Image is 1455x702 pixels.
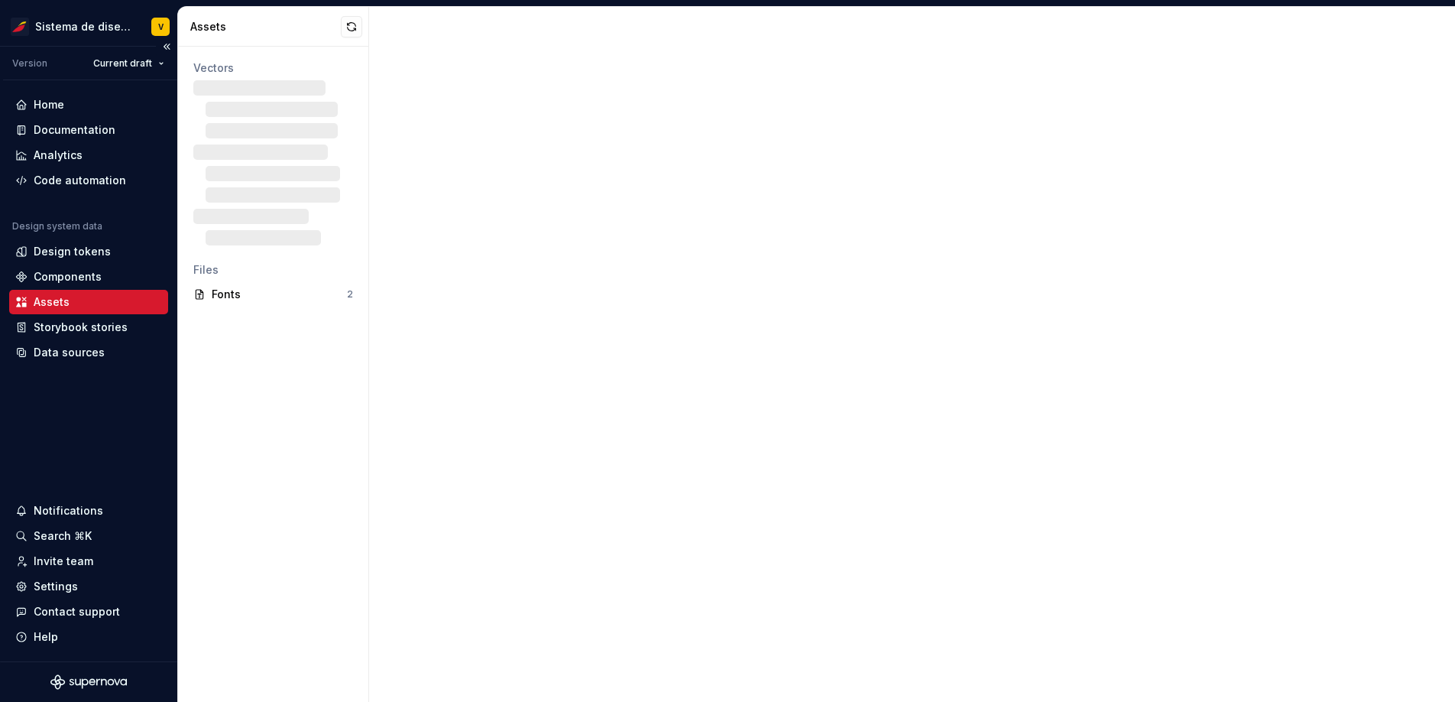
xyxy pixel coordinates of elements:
div: Contact support [34,604,120,619]
svg: Supernova Logo [50,674,127,690]
a: Code automation [9,168,168,193]
a: Fonts2 [187,282,359,307]
div: Fonts [212,287,347,302]
div: Assets [190,19,341,34]
div: Data sources [34,345,105,360]
div: Documentation [34,122,115,138]
a: Documentation [9,118,168,142]
button: Help [9,625,168,649]
button: Sistema de diseño IberiaV [3,10,174,43]
a: Storybook stories [9,315,168,340]
a: Components [9,265,168,289]
button: Search ⌘K [9,524,168,548]
div: Storybook stories [34,320,128,335]
button: Collapse sidebar [156,36,177,57]
div: Search ⌘K [34,528,92,544]
a: Assets [9,290,168,314]
span: Current draft [93,57,152,70]
div: V [158,21,164,33]
button: Current draft [86,53,171,74]
div: Help [34,629,58,645]
div: 2 [347,288,353,301]
div: Components [34,269,102,284]
a: Analytics [9,143,168,167]
a: Invite team [9,549,168,574]
div: Sistema de diseño Iberia [35,19,133,34]
div: Invite team [34,554,93,569]
img: 55604660-494d-44a9-beb2-692398e9940a.png [11,18,29,36]
button: Notifications [9,499,168,523]
div: Version [12,57,47,70]
div: Assets [34,294,70,310]
div: Vectors [193,60,353,76]
a: Data sources [9,340,168,365]
div: Design tokens [34,244,111,259]
a: Settings [9,574,168,599]
button: Contact support [9,600,168,624]
div: Settings [34,579,78,594]
div: Code automation [34,173,126,188]
div: Analytics [34,148,83,163]
div: Design system data [12,220,102,232]
a: Home [9,93,168,117]
a: Design tokens [9,239,168,264]
div: Files [193,262,353,278]
div: Notifications [34,503,103,518]
div: Home [34,97,64,112]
